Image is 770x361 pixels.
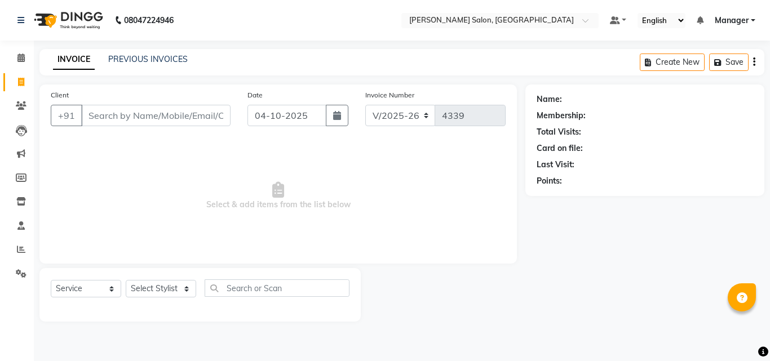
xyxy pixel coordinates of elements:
a: INVOICE [53,50,95,70]
a: PREVIOUS INVOICES [108,54,188,64]
input: Search by Name/Mobile/Email/Code [81,105,231,126]
span: Manager [715,15,749,26]
button: Create New [640,54,705,71]
div: Membership: [537,110,586,122]
div: Total Visits: [537,126,581,138]
label: Client [51,90,69,100]
iframe: chat widget [723,316,759,350]
div: Last Visit: [537,159,574,171]
div: Card on file: [537,142,583,154]
b: 08047224946 [124,5,174,36]
label: Date [247,90,263,100]
input: Search or Scan [205,279,349,297]
button: Save [709,54,749,71]
div: Name: [537,93,562,105]
img: logo [29,5,106,36]
button: +91 [51,105,82,126]
span: Select & add items from the list below [51,140,506,252]
label: Invoice Number [365,90,414,100]
div: Points: [537,175,562,187]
